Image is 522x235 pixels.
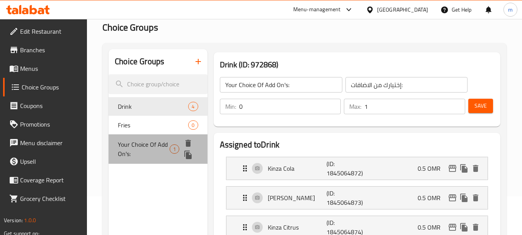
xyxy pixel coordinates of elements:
div: Expand [226,187,488,209]
a: Upsell [3,152,87,171]
span: Fries [118,120,188,130]
span: Promotions [20,120,81,129]
p: Min: [225,102,236,111]
div: Choices [170,144,179,154]
button: edit [447,192,458,204]
a: Promotions [3,115,87,134]
button: edit [447,163,458,174]
div: Your Choice Of Add On's:1deleteduplicate [109,134,207,164]
span: 4 [189,103,197,110]
span: Coverage Report [20,175,81,185]
span: Save [474,101,487,111]
span: Edit Restaurant [20,27,81,36]
button: duplicate [458,163,470,174]
li: Expand [220,183,494,213]
a: Choice Groups [3,78,87,96]
div: Expand [226,157,488,180]
input: search [109,74,207,94]
p: Max: [349,102,361,111]
div: Menu-management [293,5,341,14]
span: Choice Groups [102,19,158,36]
button: edit [447,221,458,233]
button: delete [470,221,481,233]
span: Menus [20,64,81,73]
span: Version: [4,215,23,225]
a: Branches [3,41,87,59]
button: Save [468,99,493,113]
span: Upsell [20,157,81,166]
a: Coupons [3,96,87,115]
span: Drink [118,102,188,111]
span: 1.0.0 [24,215,36,225]
button: duplicate [182,149,194,161]
p: 0.5 OMR [418,164,447,173]
p: (ID: 1845064873) [326,189,366,207]
p: Kinza Citrus [268,223,327,232]
a: Menu disclaimer [3,134,87,152]
button: delete [182,137,194,149]
span: Menu disclaimer [20,138,81,148]
a: Grocery Checklist [3,189,87,208]
span: 1 [170,146,179,153]
span: Branches [20,45,81,55]
h2: Choice Groups [115,56,164,67]
div: Drink4 [109,97,207,116]
p: 0.5 OMR [418,193,447,202]
span: m [508,5,513,14]
h3: Drink (ID: 972868) [220,58,494,71]
button: duplicate [458,192,470,204]
span: Choice Groups [22,82,81,92]
button: delete [470,163,481,174]
h2: Assigned to Drink [220,139,494,151]
div: Fries0 [109,116,207,134]
p: (ID: 1845064872) [326,159,366,178]
div: [GEOGRAPHIC_DATA] [377,5,428,14]
a: Edit Restaurant [3,22,87,41]
div: Choices [188,120,198,130]
span: 0 [189,122,197,129]
span: Your Choice Of Add On's: [118,140,170,158]
p: Kinza Cola [268,164,327,173]
button: duplicate [458,221,470,233]
p: [PERSON_NAME] [268,193,327,202]
div: Choices [188,102,198,111]
li: Expand [220,154,494,183]
a: Coverage Report [3,171,87,189]
span: Grocery Checklist [20,194,81,203]
a: Menus [3,59,87,78]
span: Coupons [20,101,81,110]
p: 0.5 OMR [418,223,447,232]
button: delete [470,192,481,204]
